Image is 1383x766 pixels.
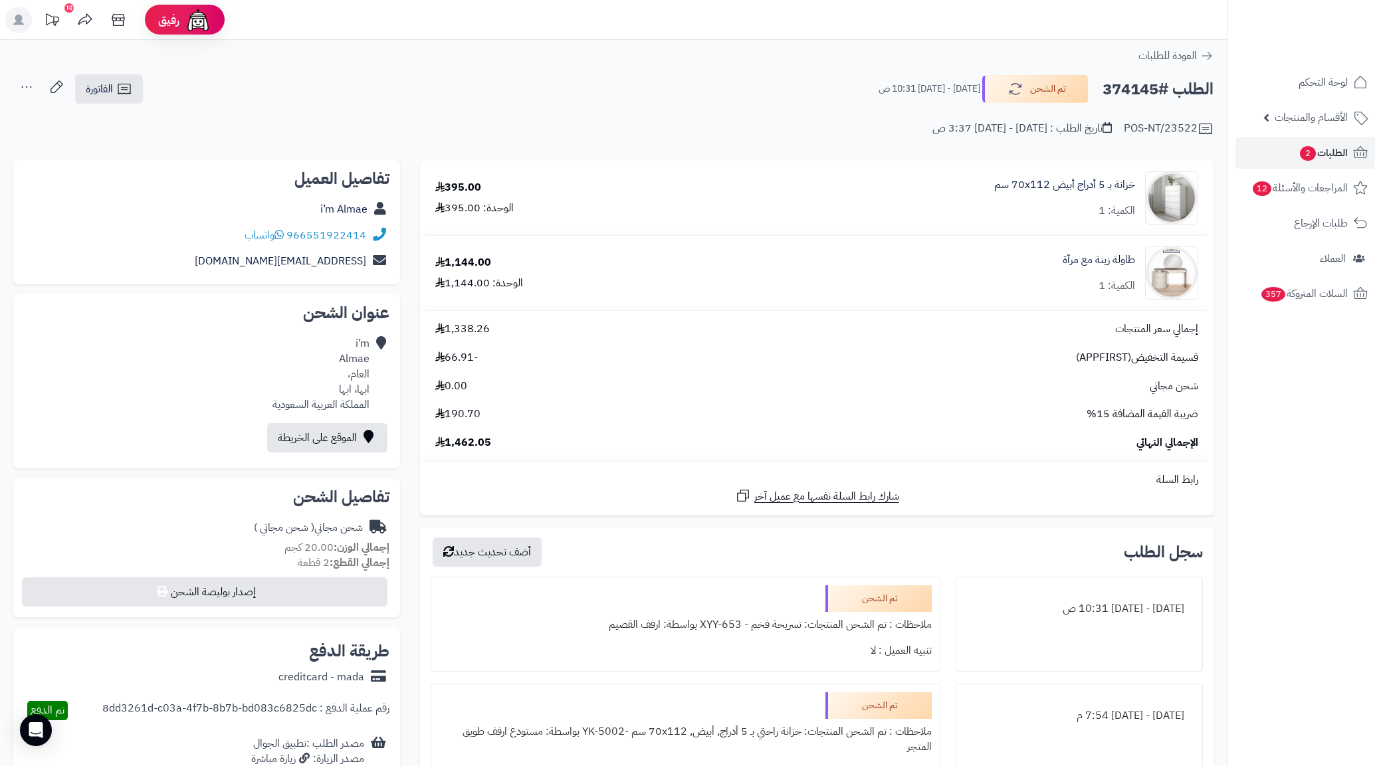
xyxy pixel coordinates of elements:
[1235,137,1375,169] a: الطلبات2
[439,638,932,664] div: تنبيه العميل : لا
[22,577,387,607] button: إصدار بوليصة الشحن
[1299,144,1348,162] span: الطلبات
[435,435,491,450] span: 1,462.05
[439,719,932,760] div: ملاحظات : تم الشحن المنتجات: خزانة راحتي بـ 5 أدراج, أبيض, ‎70x112 سم‏ -YK-5002 بواسطة: مستودع ار...
[1275,108,1348,127] span: الأقسام والمنتجات
[267,423,387,452] a: الموقع على الخريطة
[932,121,1112,136] div: تاريخ الطلب : [DATE] - [DATE] 3:37 ص
[1124,544,1203,560] h3: سجل الطلب
[35,7,68,37] a: تحديثات المنصة
[439,612,932,638] div: ملاحظات : تم الشحن المنتجات: تسريحة فخم - XYY-653 بواسطة: ارفف القصيم
[1294,214,1348,233] span: طلبات الإرجاع
[1138,48,1197,64] span: العودة للطلبات
[1251,179,1348,197] span: المراجعات والأسئلة
[245,227,284,243] a: واتساب
[1076,350,1198,365] span: قسيمة التخفيض(APPFIRST)
[158,12,179,28] span: رفيق
[825,585,932,612] div: تم الشحن
[435,322,490,337] span: 1,338.26
[1300,146,1316,161] span: 2
[24,171,389,187] h2: تفاصيل العميل
[1146,246,1198,300] img: 1743838850-1-90x90.jpg
[435,201,514,216] div: الوحدة: 395.00
[272,336,370,412] div: i’m Almae العام، ابها، ابها المملكة العربية السعودية
[735,488,899,504] a: شارك رابط السلة نفسها مع عميل آخر
[435,407,480,422] span: 190.70
[24,489,389,505] h2: تفاصيل الشحن
[435,180,481,195] div: 395.00
[24,305,389,321] h2: عنوان الشحن
[825,692,932,719] div: تم الشحن
[982,75,1089,103] button: تم الشحن
[964,596,1194,622] div: [DATE] - [DATE] 10:31 ص
[284,539,389,555] small: 20.00 كجم
[86,81,113,97] span: الفاتورة
[425,472,1208,488] div: رابط السلة
[1103,76,1214,103] h2: الطلب #374145
[254,520,363,535] div: شحن مجاني
[75,74,143,104] a: الفاتورة
[185,7,211,33] img: ai-face.png
[1299,73,1348,92] span: لوحة التحكم
[1320,249,1346,268] span: العملاء
[320,201,368,217] a: i’m Almae
[1136,435,1198,450] span: الإجمالي النهائي
[1235,207,1375,239] a: طلبات الإرجاع
[20,714,52,746] div: Open Intercom Messenger
[1261,287,1285,302] span: 357
[964,703,1194,729] div: [DATE] - [DATE] 7:54 م
[1235,242,1375,274] a: العملاء
[1138,48,1214,64] a: العودة للطلبات
[1253,181,1271,196] span: 12
[1235,172,1375,204] a: المراجعات والأسئلة12
[1087,407,1198,422] span: ضريبة القيمة المضافة 15%
[1115,322,1198,337] span: إجمالي سعر المنتجات
[1150,379,1198,394] span: شحن مجاني
[1235,66,1375,98] a: لوحة التحكم
[433,537,542,567] button: أضف تحديث جديد
[1063,252,1135,268] a: طاولة زينة مع مرآة
[435,276,523,291] div: الوحدة: 1,144.00
[195,253,366,269] a: [EMAIL_ADDRESS][DOMAIN_NAME]
[298,555,389,571] small: 2 قطعة
[435,255,491,270] div: 1,144.00
[309,643,389,659] h2: طريقة الدفع
[64,3,74,13] div: 10
[1124,121,1214,137] div: POS-NT/23522
[330,555,389,571] strong: إجمالي القطع:
[994,177,1135,193] a: خزانة بـ 5 أدراج أبيض ‎70x112 سم‏
[31,702,64,718] span: تم الدفع
[254,520,314,535] span: ( شحن مجاني )
[278,670,364,685] div: creditcard - mada
[1235,278,1375,310] a: السلات المتروكة357
[435,350,478,365] span: -66.91
[1099,203,1135,219] div: الكمية: 1
[102,701,389,720] div: رقم عملية الدفع : 8dd3261d-c03a-4f7b-8b7b-bd083c6825dc
[1099,278,1135,294] div: الكمية: 1
[1146,171,1198,225] img: 1747726680-1724661648237-1702540482953-8486464545656-90x90.jpg
[435,379,467,394] span: 0.00
[754,489,899,504] span: شارك رابط السلة نفسها مع عميل آخر
[334,539,389,555] strong: إجمالي الوزن:
[879,82,980,96] small: [DATE] - [DATE] 10:31 ص
[286,227,366,243] a: 966551922414
[1260,284,1348,303] span: السلات المتروكة
[1293,34,1370,62] img: logo-2.png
